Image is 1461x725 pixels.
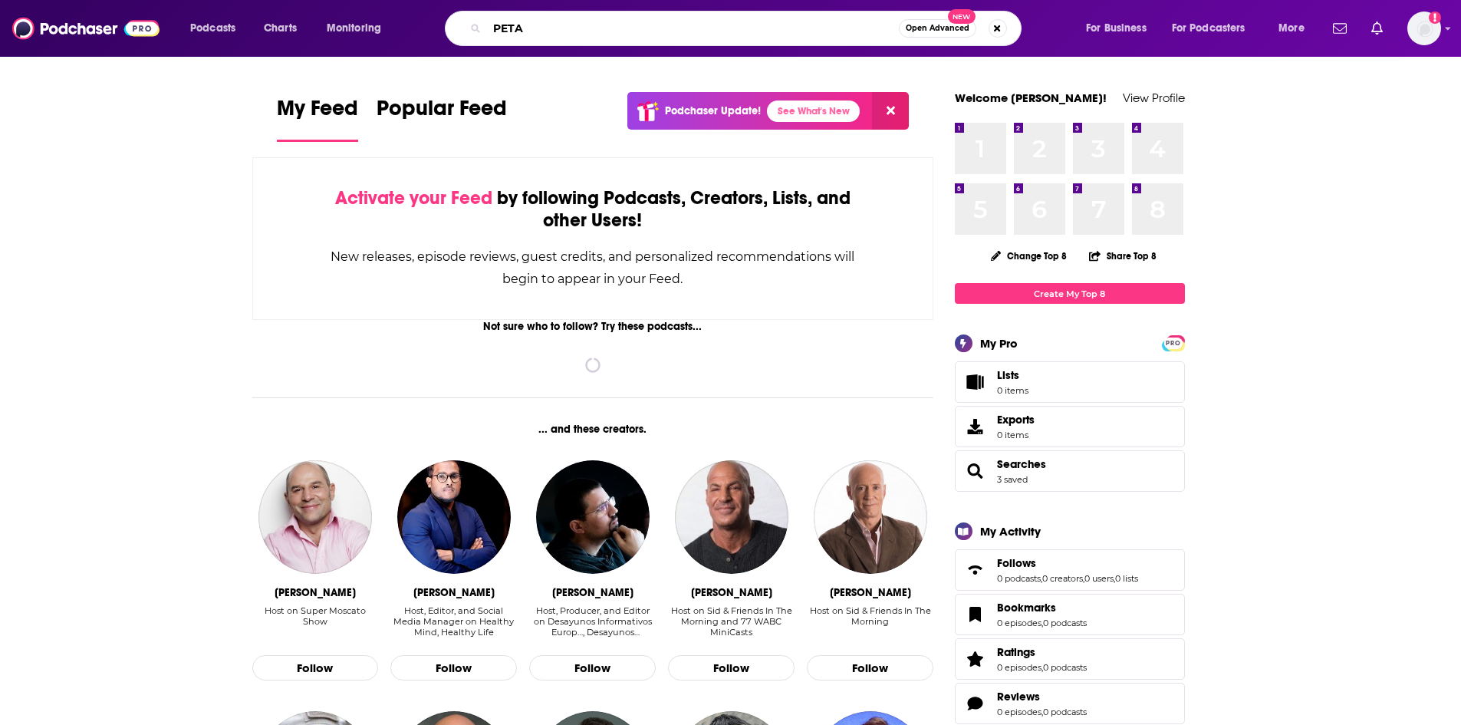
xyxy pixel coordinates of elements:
[997,690,1040,704] span: Reviews
[997,645,1035,659] span: Ratings
[980,336,1018,351] div: My Pro
[275,586,356,599] div: Vincent Moscato
[252,605,379,638] div: Host on Super Moscato Show
[899,19,976,38] button: Open AdvancedNew
[397,460,511,574] img: Avik Chakraborty
[1123,91,1185,105] a: View Profile
[997,457,1046,471] a: Searches
[552,586,633,599] div: Jorge Marín
[1086,18,1147,39] span: For Business
[997,645,1087,659] a: Ratings
[997,385,1028,396] span: 0 items
[997,573,1041,584] a: 0 podcasts
[1041,662,1043,673] span: ,
[955,594,1185,635] span: Bookmarks
[390,605,517,638] div: Host, Editor, and Social Media Manager on Healthy Mind, Healthy Life
[1084,573,1114,584] a: 0 users
[668,605,795,638] div: Host on Sid & Friends In The Morning and 77 WABC MiniCasts
[390,655,517,681] button: Follow
[1407,12,1441,45] span: Logged in as WesBurdett
[997,474,1028,485] a: 3 saved
[1041,618,1043,628] span: ,
[960,416,991,437] span: Exports
[830,586,911,599] div: Bernard McGuirk
[1278,18,1305,39] span: More
[997,556,1138,570] a: Follows
[997,690,1087,704] a: Reviews
[1114,573,1115,584] span: ,
[1115,573,1138,584] a: 0 lists
[955,683,1185,724] span: Reviews
[960,693,991,714] a: Reviews
[1407,12,1441,45] img: User Profile
[390,605,517,638] div: Host, Editor, and Social Media Manager on Healthy Mind, Healthy Life
[254,16,306,41] a: Charts
[179,16,255,41] button: open menu
[316,16,401,41] button: open menu
[668,655,795,681] button: Follow
[807,655,933,681] button: Follow
[665,104,761,117] p: Podchaser Update!
[335,186,492,209] span: Activate your Feed
[675,460,788,574] a: Sid Rosenberg
[264,18,297,39] span: Charts
[1041,707,1043,717] span: ,
[997,556,1036,570] span: Follows
[960,371,991,393] span: Lists
[997,601,1087,615] a: Bookmarks
[997,707,1041,717] a: 0 episodes
[258,460,372,574] img: Vincent Moscato
[1365,15,1389,41] a: Show notifications dropdown
[997,618,1041,628] a: 0 episodes
[997,413,1035,427] span: Exports
[277,95,358,130] span: My Feed
[330,187,857,232] div: by following Podcasts, Creators, Lists, and other Users!
[814,460,927,574] img: Bernard McGuirk
[955,283,1185,304] a: Create My Top 8
[960,604,991,625] a: Bookmarks
[1088,241,1157,271] button: Share Top 8
[529,655,656,681] button: Follow
[955,91,1107,105] a: Welcome [PERSON_NAME]!
[997,368,1028,382] span: Lists
[377,95,507,142] a: Popular Feed
[459,11,1036,46] div: Search podcasts, credits, & more...
[807,605,933,638] div: Host on Sid & Friends In The Morning
[955,361,1185,403] a: Lists
[190,18,235,39] span: Podcasts
[960,648,991,670] a: Ratings
[955,549,1185,591] span: Follows
[1429,12,1441,24] svg: Add a profile image
[767,101,860,122] a: See What's New
[1075,16,1166,41] button: open menu
[413,586,495,599] div: Avik Chakraborty
[997,601,1056,615] span: Bookmarks
[1043,662,1087,673] a: 0 podcasts
[330,246,857,290] div: New releases, episode reviews, guest credits, and personalized recommendations will begin to appe...
[12,14,160,43] img: Podchaser - Follow, Share and Rate Podcasts
[377,95,507,130] span: Popular Feed
[1162,16,1268,41] button: open menu
[1042,573,1083,584] a: 0 creators
[997,430,1035,440] span: 0 items
[997,662,1041,673] a: 0 episodes
[982,246,1077,265] button: Change Top 8
[960,460,991,482] a: Searches
[1041,573,1042,584] span: ,
[668,605,795,638] div: Host on Sid & Friends In The Morning and 77 WABC MiniCasts
[536,460,650,574] img: Jorge Marín
[955,406,1185,447] a: Exports
[948,9,976,24] span: New
[252,320,934,333] div: Not sure who to follow? Try these podcasts...
[1043,618,1087,628] a: 0 podcasts
[955,638,1185,680] span: Ratings
[1407,12,1441,45] button: Show profile menu
[807,605,933,627] div: Host on Sid & Friends In The Morning
[277,95,358,142] a: My Feed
